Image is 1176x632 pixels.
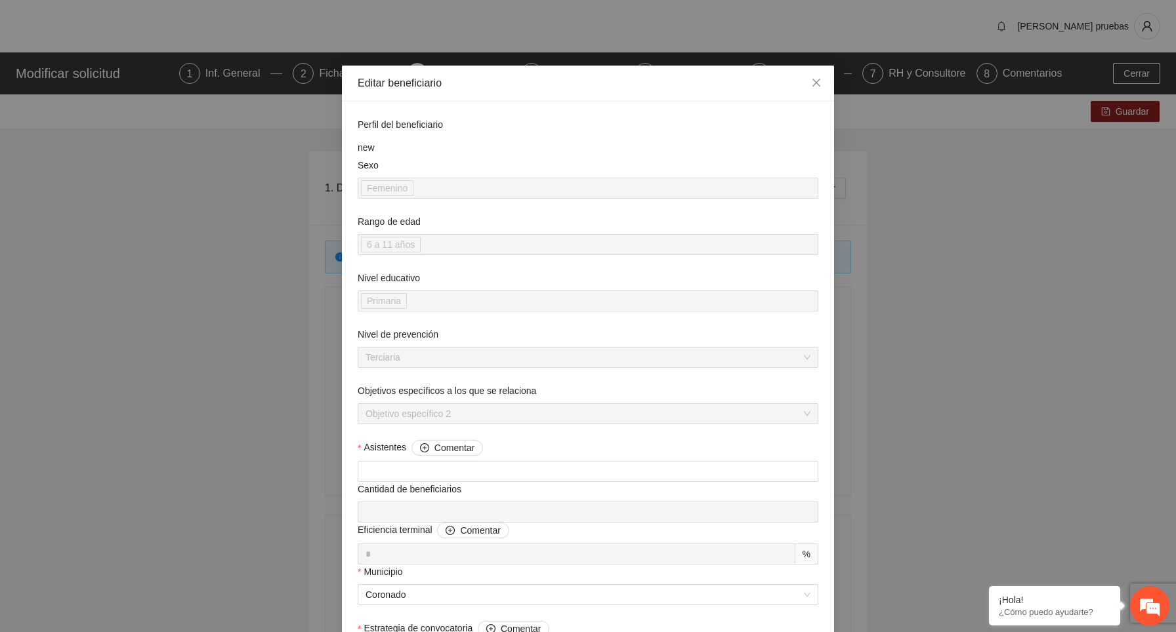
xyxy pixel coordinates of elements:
span: 6 a 11 años [361,237,421,252]
button: Close [799,66,834,101]
p: ¿Cómo puedo ayudarte? [999,607,1110,617]
span: Comentar [460,523,500,538]
label: Nivel educativo [358,271,420,285]
span: Femenino [361,180,413,196]
label: Sexo [358,158,379,172]
label: Municipio [358,564,403,579]
span: Objetivo específico 2 [366,404,810,424]
button: Asistentes [411,440,483,456]
span: plus-circle [420,443,429,454]
span: Cantidad de beneficiarios [358,482,467,496]
span: close [811,77,822,88]
span: Comentar [434,441,474,455]
div: % [795,543,818,564]
span: Primaria [367,294,401,308]
span: Asistentes [364,440,483,456]
span: Femenino [367,181,408,195]
span: plus-circle [446,526,455,536]
span: Coronado [366,585,810,604]
span: 6 a 11 años [367,237,415,252]
span: Perfil del beneficiario [358,117,448,132]
div: new [358,140,818,155]
span: Terciaria [366,347,810,367]
label: Objetivos específicos a los que se relaciona [358,384,536,398]
label: Rango de edad [358,214,421,229]
div: Editar beneficiario [358,76,818,90]
label: Nivel de prevención [358,327,438,342]
div: ¡Hola! [999,595,1110,605]
span: Eficiencia terminal [358,523,509,538]
button: Eficiencia terminal [437,523,509,538]
span: Primaria [361,293,407,309]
